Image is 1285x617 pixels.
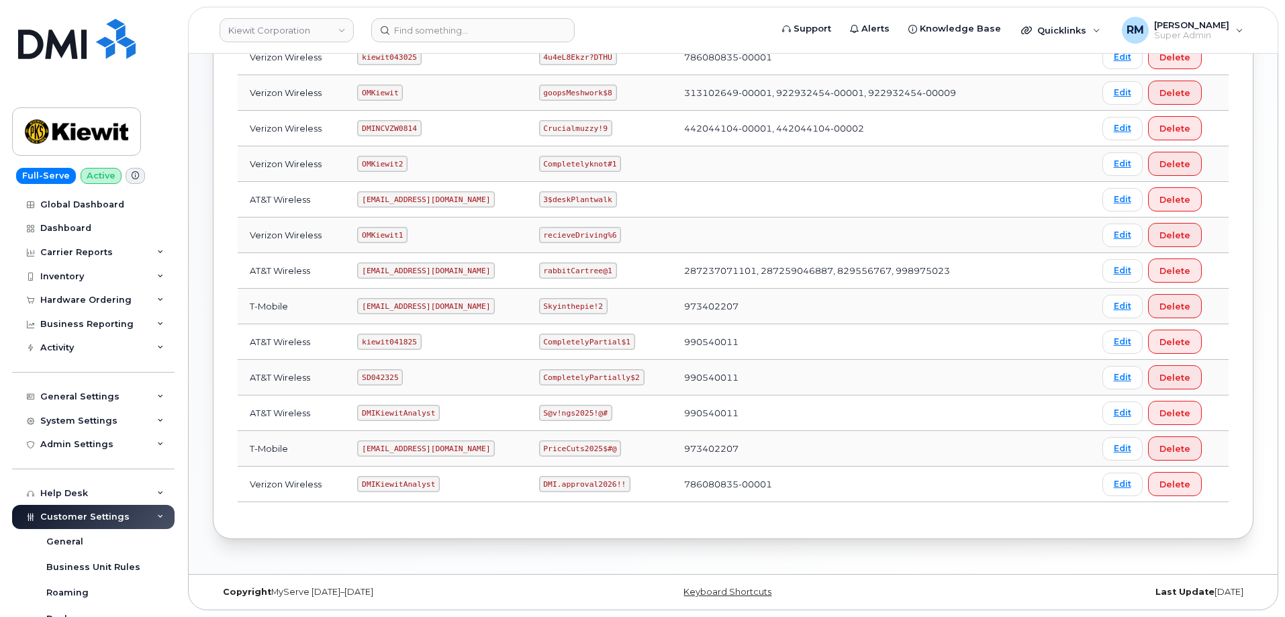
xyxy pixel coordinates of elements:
td: Verizon Wireless [238,111,345,146]
button: Delete [1148,472,1202,496]
td: AT&T Wireless [238,395,345,431]
span: RM [1127,22,1144,38]
button: Delete [1148,187,1202,211]
td: 442044104-00001, 442044104-00002 [672,111,1004,146]
a: Edit [1102,46,1143,69]
td: 973402207 [672,431,1004,467]
span: Delete [1159,87,1190,99]
a: Edit [1102,330,1143,354]
a: Alerts [841,15,899,42]
code: [EMAIL_ADDRESS][DOMAIN_NAME] [357,440,495,457]
button: Delete [1148,294,1202,318]
span: [PERSON_NAME] [1154,19,1229,30]
span: Quicklinks [1037,25,1086,36]
span: Delete [1159,336,1190,348]
code: OMKiewit2 [357,156,408,172]
button: Delete [1148,223,1202,247]
a: Edit [1102,81,1143,105]
code: CompletelyPartial$1 [539,334,635,350]
code: DMINCVZW0814 [357,120,421,136]
strong: Copyright [223,587,271,597]
code: OMKiewit [357,85,403,101]
a: Kiewit Corporation [220,18,354,42]
code: 4u4eL8Ekzr?DTHU [539,49,617,65]
span: Super Admin [1154,30,1229,41]
span: Delete [1159,371,1190,384]
div: MyServe [DATE]–[DATE] [213,587,560,598]
a: Edit [1102,473,1143,496]
code: PriceCuts2025$#@ [539,440,622,457]
code: kiewit043025 [357,49,421,65]
button: Delete [1148,258,1202,283]
code: SD042325 [357,369,403,385]
code: [EMAIL_ADDRESS][DOMAIN_NAME] [357,298,495,314]
a: Edit [1102,188,1143,211]
span: Delete [1159,407,1190,420]
a: Edit [1102,437,1143,461]
button: Delete [1148,152,1202,176]
code: goopsMeshwork$8 [539,85,617,101]
button: Delete [1148,365,1202,389]
td: Verizon Wireless [238,218,345,253]
td: AT&T Wireless [238,324,345,360]
button: Delete [1148,436,1202,461]
code: Crucialmuzzy!9 [539,120,612,136]
span: Alerts [861,22,890,36]
code: Skyinthepie!2 [539,298,608,314]
span: Knowledge Base [920,22,1001,36]
div: [DATE] [906,587,1253,598]
td: 990540011 [672,395,1004,431]
input: Find something... [371,18,575,42]
a: Keyboard Shortcuts [683,587,771,597]
td: AT&T Wireless [238,253,345,289]
span: Delete [1159,193,1190,206]
code: [EMAIL_ADDRESS][DOMAIN_NAME] [357,263,495,279]
button: Delete [1148,45,1202,69]
td: 786080835-00001 [672,40,1004,75]
code: [EMAIL_ADDRESS][DOMAIN_NAME] [357,191,495,207]
code: DMIKiewitAnalyst [357,476,440,492]
td: Verizon Wireless [238,467,345,502]
code: kiewit041825 [357,334,421,350]
span: Delete [1159,265,1190,277]
a: Edit [1102,295,1143,318]
span: Delete [1159,158,1190,171]
span: Support [794,22,831,36]
code: CompletelyPartially$2 [539,369,645,385]
button: Delete [1148,401,1202,425]
a: Edit [1102,366,1143,389]
iframe: Messenger Launcher [1227,559,1275,607]
td: T-Mobile [238,289,345,324]
td: 287237071101, 287259046887, 829556767, 998975023 [672,253,1004,289]
td: Verizon Wireless [238,146,345,182]
span: Delete [1159,300,1190,313]
span: Delete [1159,122,1190,135]
td: 786080835-00001 [672,467,1004,502]
td: 990540011 [672,360,1004,395]
code: recieveDriving%6 [539,227,622,243]
td: 990540011 [672,324,1004,360]
code: DMIKiewitAnalyst [357,405,440,421]
td: 973402207 [672,289,1004,324]
a: Support [773,15,841,42]
code: S@v!ngs2025!@# [539,405,612,421]
td: AT&T Wireless [238,360,345,395]
td: 313102649-00001, 922932454-00001, 922932454-00009 [672,75,1004,111]
td: AT&T Wireless [238,182,345,218]
strong: Last Update [1155,587,1215,597]
span: Delete [1159,442,1190,455]
code: Completelyknot#1 [539,156,622,172]
td: Verizon Wireless [238,40,345,75]
button: Delete [1148,81,1202,105]
a: Edit [1102,259,1143,283]
div: Rachel Miller [1112,17,1253,44]
a: Edit [1102,117,1143,140]
span: Delete [1159,229,1190,242]
button: Delete [1148,116,1202,140]
span: Delete [1159,51,1190,64]
code: rabbitCartree@1 [539,263,617,279]
code: DMI.approval2026!! [539,476,630,492]
a: Edit [1102,401,1143,425]
a: Edit [1102,152,1143,176]
td: Verizon Wireless [238,75,345,111]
